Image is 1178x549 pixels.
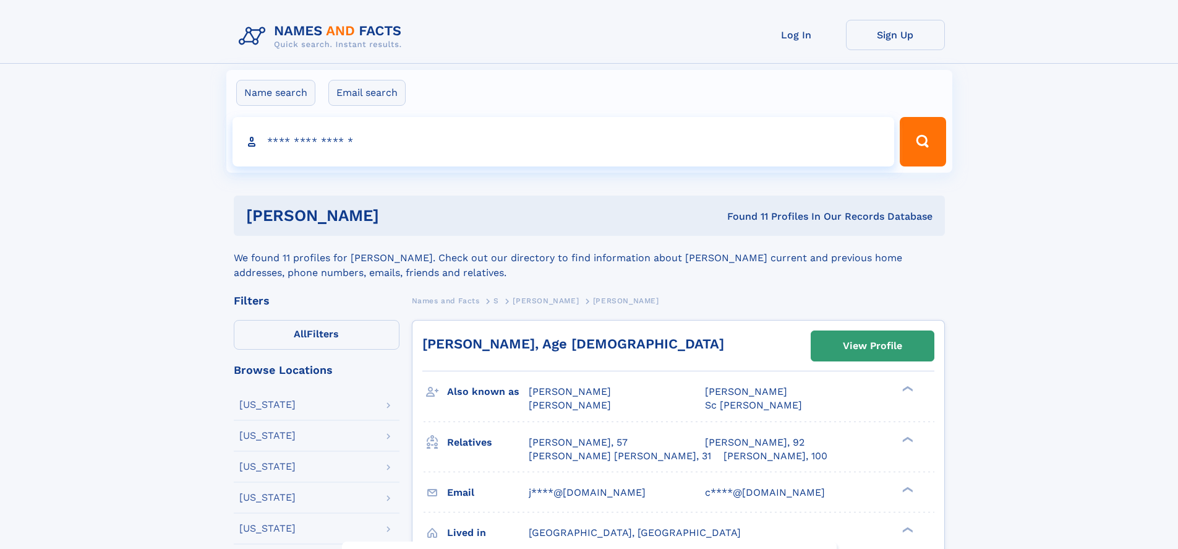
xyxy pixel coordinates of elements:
[846,20,945,50] a: Sign Up
[899,385,914,393] div: ❯
[529,449,711,463] a: [PERSON_NAME] [PERSON_NAME], 31
[239,431,296,441] div: [US_STATE]
[747,20,846,50] a: Log In
[239,400,296,410] div: [US_STATE]
[234,320,399,350] label: Filters
[239,462,296,472] div: [US_STATE]
[239,493,296,503] div: [US_STATE]
[529,386,611,397] span: [PERSON_NAME]
[236,80,315,106] label: Name search
[723,449,827,463] a: [PERSON_NAME], 100
[447,381,529,402] h3: Also known as
[239,524,296,534] div: [US_STATE]
[593,296,659,305] span: [PERSON_NAME]
[246,208,553,223] h1: [PERSON_NAME]
[447,482,529,503] h3: Email
[811,331,934,361] a: View Profile
[900,117,945,166] button: Search Button
[705,399,802,411] span: Sc [PERSON_NAME]
[234,295,399,306] div: Filters
[234,20,412,53] img: Logo Names and Facts
[705,436,805,449] a: [PERSON_NAME], 92
[899,525,914,534] div: ❯
[422,336,724,352] a: [PERSON_NAME], Age [DEMOGRAPHIC_DATA]
[843,332,902,360] div: View Profile
[899,435,914,443] div: ❯
[513,293,579,308] a: [PERSON_NAME]
[447,522,529,543] h3: Lived in
[553,210,933,223] div: Found 11 Profiles In Our Records Database
[513,296,579,305] span: [PERSON_NAME]
[705,386,787,397] span: [PERSON_NAME]
[529,436,628,449] a: [PERSON_NAME], 57
[294,328,307,340] span: All
[234,365,399,376] div: Browse Locations
[447,432,529,453] h3: Relatives
[529,527,741,538] span: [GEOGRAPHIC_DATA], [GEOGRAPHIC_DATA]
[412,293,480,308] a: Names and Facts
[234,236,945,280] div: We found 11 profiles for [PERSON_NAME]. Check out our directory to find information about [PERSON...
[493,296,499,305] span: S
[328,80,406,106] label: Email search
[493,293,499,308] a: S
[529,399,611,411] span: [PERSON_NAME]
[233,117,895,166] input: search input
[899,485,914,493] div: ❯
